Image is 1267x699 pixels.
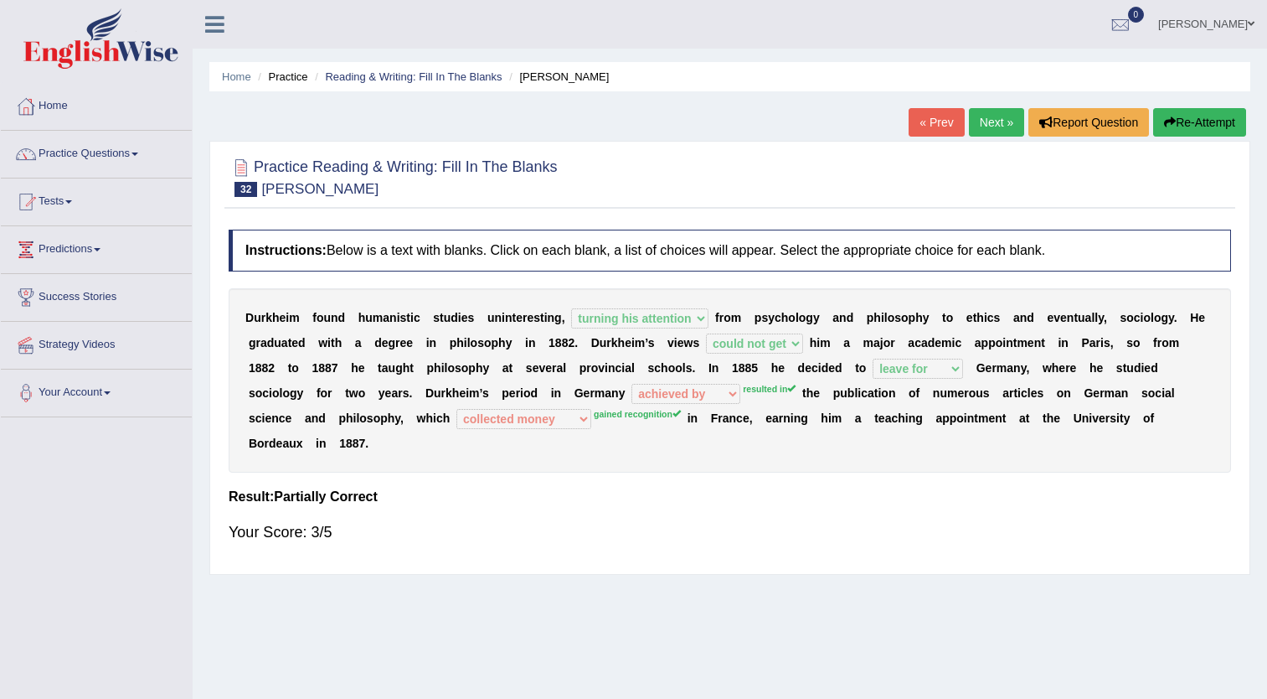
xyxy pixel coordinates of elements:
b: d [847,311,854,324]
b: e [1198,311,1205,324]
b: H [1190,311,1198,324]
b: v [667,336,674,349]
b: u [274,336,281,349]
b: p [909,311,916,324]
b: , [1104,311,1107,324]
b: u [389,361,396,375]
b: n [389,311,397,324]
b: a [625,361,631,375]
b: i [464,336,467,349]
b: e [545,361,552,375]
b: a [1089,336,1096,349]
b: r [255,336,260,349]
b: y [923,311,930,324]
b: n [528,336,536,349]
b: e [291,336,298,349]
b: l [1094,311,1098,324]
b: r [395,336,399,349]
a: Your Account [1,370,192,412]
b: e [778,361,785,375]
b: d [835,361,842,375]
b: i [544,311,548,324]
b: n [1034,336,1042,349]
b: i [881,311,884,324]
b: h [781,311,789,324]
b: 1 [549,336,555,349]
b: e [527,311,533,324]
b: . [1174,311,1177,324]
b: e [1047,311,1053,324]
b: m [997,361,1007,375]
b: p [981,336,989,349]
b: , [562,311,565,324]
b: 2 [568,336,574,349]
b: u [600,336,607,349]
b: a [1085,311,1092,324]
b: t [942,311,946,324]
b: o [888,311,895,324]
b: a [975,336,981,349]
b: n [1020,311,1028,324]
b: d [1027,311,1034,324]
li: [PERSON_NAME] [505,69,609,85]
b: o [317,311,324,324]
b: G [976,361,986,375]
b: s [468,311,475,324]
b: 5 [751,361,758,375]
b: e [280,311,286,324]
b: o [484,336,492,349]
b: o [1126,311,1134,324]
b: w [318,336,327,349]
b: h [498,336,506,349]
b: s [526,361,533,375]
b: n [430,336,437,349]
b: i [1002,336,1006,349]
b: i [458,311,461,324]
b: 1 [732,361,739,375]
b: u [444,311,451,324]
h4: Below is a text with blanks. Click on each blank, a list of choices will appear. Select the appro... [229,230,1231,272]
b: p [450,336,457,349]
b: h [272,311,280,324]
b: n [839,311,847,324]
b: h [335,336,343,349]
b: g [806,311,813,324]
b: o [591,361,599,375]
b: m [373,311,383,324]
b: s [533,311,540,324]
b: t [409,361,414,375]
b: e [382,336,389,349]
b: f [715,311,719,324]
b: c [987,311,994,324]
b: l [682,361,686,375]
b: c [811,361,818,375]
li: Practice [254,69,307,85]
b: a [873,336,880,349]
b: o [461,361,469,375]
b: 8 [745,361,752,375]
a: Reading & Writing: Fill In The Blanks [325,70,502,83]
b: t [378,361,382,375]
b: v [538,361,545,375]
b: h [618,336,626,349]
b: n [505,311,512,324]
a: « Prev [909,108,964,137]
b: o [291,361,299,375]
b: s [433,311,440,324]
b: l [631,361,635,375]
b: t [440,311,444,324]
b: v [598,361,605,375]
b: o [883,336,891,349]
b: n [1006,336,1013,349]
b: l [467,336,471,349]
b: h [661,361,668,375]
b: o [675,361,682,375]
b: a [355,336,362,349]
b: 8 [325,361,332,375]
b: o [1133,336,1141,349]
b: h [351,361,358,375]
a: Strategy Videos [1,322,192,364]
b: e [986,361,992,375]
b: i [286,311,289,324]
b: h [403,361,410,375]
